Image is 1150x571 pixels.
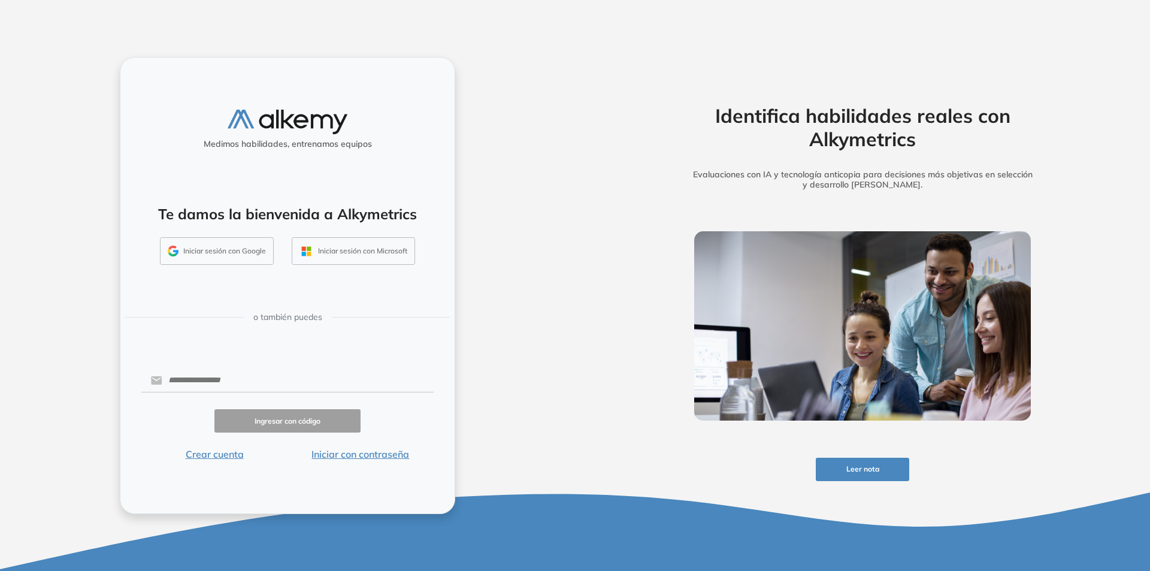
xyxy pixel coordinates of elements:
[136,206,439,223] h4: Te damos la bienvenida a Alkymetrics
[287,447,434,461] button: Iniciar con contraseña
[816,458,909,481] button: Leer nota
[299,244,313,258] img: OUTLOOK_ICON
[934,432,1150,571] iframe: Chat Widget
[214,409,361,433] button: Ingresar con código
[694,231,1031,421] img: img-more-info
[160,237,274,265] button: Iniciar sesión con Google
[141,447,287,461] button: Crear cuenta
[676,104,1049,150] h2: Identifica habilidades reales con Alkymetrics
[228,110,347,134] img: logo-alkemy
[253,311,322,324] span: o también puedes
[168,246,178,256] img: GMAIL_ICON
[292,237,415,265] button: Iniciar sesión con Microsoft
[125,139,450,149] h5: Medimos habilidades, entrenamos equipos
[676,170,1049,190] h5: Evaluaciones con IA y tecnología anticopia para decisiones más objetivas en selección y desarroll...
